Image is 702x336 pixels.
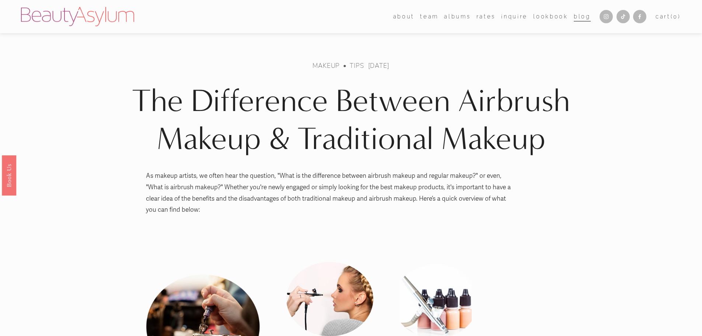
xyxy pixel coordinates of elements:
a: Book Us [2,155,16,195]
span: about [393,12,415,21]
a: Lookbook [533,11,568,22]
a: folder dropdown [393,11,415,22]
a: 0 items in cart [656,12,681,21]
span: [DATE] [368,61,390,70]
a: makeup [312,61,340,70]
img: Beauty Asylum | Bridal Hair &amp; Makeup Charlotte &amp; Atlanta [21,7,134,26]
a: Tips [350,61,364,70]
a: Blog [574,11,591,22]
a: Instagram [600,10,613,23]
a: Facebook [633,10,646,23]
span: 0 [673,13,678,20]
a: folder dropdown [420,11,439,22]
p: As makeup artists, we often hear the question, "What is the difference between airbrush makeup an... [146,170,514,215]
span: ( ) [671,13,681,20]
a: albums [444,11,471,22]
span: team [420,12,439,21]
a: Rates [476,11,496,22]
h1: The Difference Between Airbrush Makeup & Traditional Makeup [104,82,598,157]
a: TikTok [617,10,630,23]
a: Inquire [501,11,528,22]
